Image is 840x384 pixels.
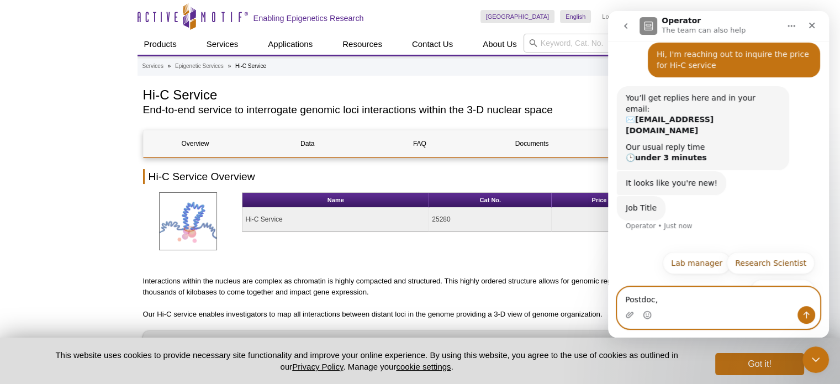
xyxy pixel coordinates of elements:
[143,169,698,184] h2: Hi-C Service Overview
[142,61,163,71] a: Services
[143,276,698,298] p: Interactions within the nucleus are complex as chromatin is highly compacted and structured. This...
[396,362,451,371] button: cookie settings
[552,193,647,208] th: Price
[235,63,266,69] li: Hi-C Service
[602,13,617,20] a: Login
[429,208,552,232] td: 25280
[715,353,804,375] button: Got it!
[476,34,524,55] a: About Us
[480,130,584,157] a: Documents
[405,34,459,55] a: Contact Us
[658,10,703,23] li: (0 items)
[429,193,552,208] th: Cat No.
[253,13,364,23] h2: Enabling Epigenetics Research
[242,193,429,208] th: Name
[524,34,703,52] input: Keyword, Cat. No.
[608,11,829,338] iframe: Intercom live chat
[256,130,360,157] a: Data
[159,192,217,250] img: Hi-C Service
[200,34,245,55] a: Services
[560,10,591,23] a: English
[620,10,622,23] li: |
[336,34,389,55] a: Resources
[592,130,696,157] a: Sample Submission
[242,208,429,232] td: Hi-C Service
[261,34,319,55] a: Applications
[175,61,224,71] a: Epigenetic Services
[143,309,698,320] p: Our Hi-C service enables investigators to map all interactions between distant loci in the genome...
[228,63,231,69] li: »
[143,105,645,115] h2: End-to-end service to interrogate genomic loci interactions within the 3-D nuclear space​
[480,10,555,23] a: [GEOGRAPHIC_DATA]
[36,349,698,372] p: This website uses cookies to provide necessary site functionality and improve your online experie...
[292,362,343,371] a: Privacy Policy
[143,331,698,355] a: Learn more about Hi-C and how it works
[802,346,829,373] iframe: Intercom live chat
[168,63,171,69] li: »
[144,130,247,157] a: Overview
[138,34,183,55] a: Products
[143,86,645,102] h1: Hi-C Service
[368,130,472,157] a: FAQ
